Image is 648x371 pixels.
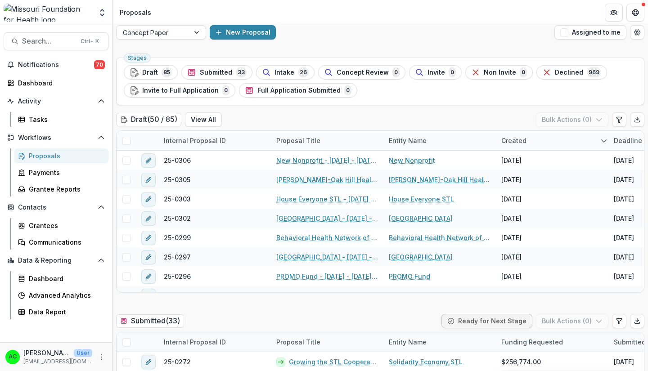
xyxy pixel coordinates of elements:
div: [DATE] [501,214,522,223]
button: edit [141,355,156,369]
div: Proposal Title [271,337,326,347]
button: Intake26 [256,65,315,80]
a: New Nonprofit - [DATE] - [DATE] Request for Concept Papers [276,156,378,165]
a: Growing the STL Cooperative Ecosystem [289,357,378,367]
span: Non Invite [484,69,516,76]
div: Created [496,136,532,145]
button: Search... [4,32,108,50]
span: 0 [520,67,527,77]
span: Notifications [18,61,94,69]
a: National Association For The Advancement Of Colored People [389,291,490,300]
span: Contacts [18,204,94,211]
span: 85 [162,67,172,77]
span: Invite [427,69,445,76]
div: [DATE] [614,175,634,184]
div: Internal Proposal ID [158,131,271,150]
div: [DATE] [614,272,634,281]
div: Internal Proposal ID [158,332,271,352]
a: Proposals [14,148,108,163]
div: Proposal Title [271,131,383,150]
div: Internal Proposal ID [158,136,231,145]
span: 969 [587,67,601,77]
h2: Submitted ( 33 ) [116,314,184,327]
div: Proposal Title [271,136,326,145]
div: Ctrl + K [79,36,101,46]
span: Concept Review [337,69,389,76]
span: Draft [142,69,158,76]
span: Activity [18,98,94,105]
button: New Proposal [210,25,276,40]
div: [DATE] [614,233,634,242]
div: Entity Name [383,131,496,150]
span: Full Application Submitted [257,87,341,94]
h2: Draft ( 50 / 85 ) [116,113,181,126]
span: Stages [128,55,147,61]
a: House Everyone STL [389,194,454,204]
a: [GEOGRAPHIC_DATA] - [DATE] - [DATE] Request for Concept Papers [276,214,378,223]
button: Bulk Actions (0) [536,112,608,127]
span: 25-0302 [164,214,191,223]
span: Submitted [200,69,232,76]
button: Get Help [626,4,644,22]
svg: sorted descending [600,137,607,144]
a: [GEOGRAPHIC_DATA] [389,252,453,262]
span: 0 [344,85,351,95]
button: Open Contacts [4,200,108,215]
button: Full Application Submitted0 [239,83,357,98]
div: Proposals [29,151,101,161]
a: Behavioral Health Network of [GEOGRAPHIC_DATA] - [DATE] - [DATE] Request for Concept Papers [276,233,378,242]
button: View All [185,112,222,127]
button: edit [141,231,156,245]
div: Dashboard [29,274,101,283]
div: Proposals [120,8,151,17]
div: Internal Proposal ID [158,337,231,347]
span: 25-0297 [164,252,191,262]
a: Grantees [14,218,108,233]
button: edit [141,269,156,284]
div: [DATE] [501,252,522,262]
div: Payments [29,168,101,177]
button: Submitted33 [181,65,252,80]
div: [DATE] [614,194,634,204]
button: Export table data [630,314,644,328]
button: Partners [605,4,623,22]
div: Proposal Title [271,332,383,352]
span: 0 [449,67,456,77]
p: [EMAIL_ADDRESS][DOMAIN_NAME] [23,358,92,366]
a: National Association For The Advancement Of Colored People - [DATE] - [DATE] Request for Concept ... [276,291,378,300]
button: Export table data [630,112,644,127]
button: Open Workflows [4,130,108,145]
div: Communications [29,237,101,247]
div: Grantee Reports [29,184,101,194]
button: Open entity switcher [96,4,108,22]
button: Declined969 [536,65,607,80]
button: Invite0 [409,65,462,80]
a: Behavioral Health Network of [GEOGRAPHIC_DATA][PERSON_NAME] [389,233,490,242]
div: [DATE] [614,156,634,165]
div: Entity Name [383,136,432,145]
div: [DATE] [614,357,634,367]
div: [DATE] [501,175,522,184]
div: [DATE] [614,291,634,300]
span: 70 [94,60,105,69]
p: User [74,349,92,357]
button: Open Data & Reporting [4,253,108,268]
button: edit [141,250,156,264]
div: [DATE] [614,214,634,223]
button: Draft85 [124,65,178,80]
span: Search... [22,37,75,45]
a: Communications [14,235,108,250]
span: 25-0306 [164,156,191,165]
span: 25-0272 [164,357,191,367]
span: 0 [392,67,400,77]
div: [DATE] [614,252,634,262]
div: Entity Name [383,332,496,352]
span: 25-0299 [164,233,191,242]
div: Created [496,131,608,150]
span: Intake [274,69,294,76]
div: [DATE] [501,291,522,300]
a: Payments [14,165,108,180]
button: edit [141,289,156,303]
span: Declined [555,69,583,76]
